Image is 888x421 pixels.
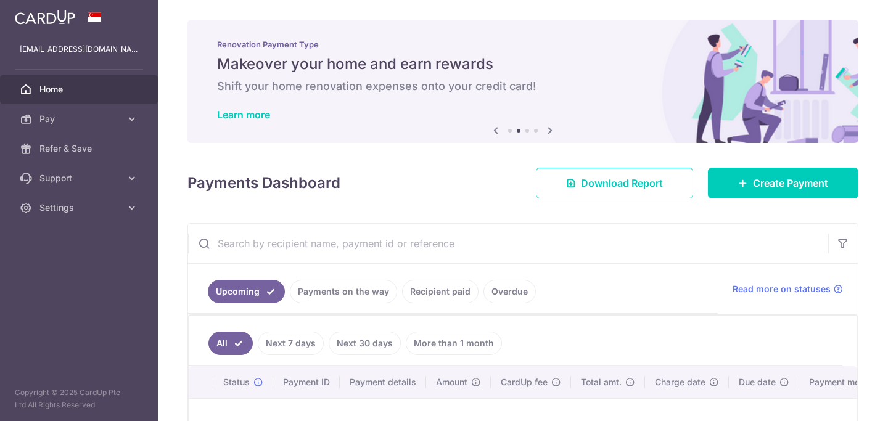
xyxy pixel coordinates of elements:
a: Read more on statuses [733,283,843,295]
a: Upcoming [208,280,285,303]
p: [EMAIL_ADDRESS][DOMAIN_NAME] [20,43,138,55]
a: All [208,332,253,355]
input: Search by recipient name, payment id or reference [188,224,828,263]
span: Status [223,376,250,388]
a: Overdue [483,280,536,303]
span: Amount [436,376,467,388]
span: Create Payment [753,176,828,190]
a: Next 30 days [329,332,401,355]
h6: Shift your home renovation expenses onto your credit card! [217,79,829,94]
a: More than 1 month [406,332,502,355]
span: Refer & Save [39,142,121,155]
span: Home [39,83,121,96]
h4: Payments Dashboard [187,172,340,194]
span: Charge date [655,376,705,388]
span: Read more on statuses [733,283,831,295]
a: Learn more [217,108,270,121]
span: Support [39,172,121,184]
span: CardUp fee [501,376,548,388]
img: Renovation banner [187,20,858,143]
img: CardUp [15,10,75,25]
h5: Makeover your home and earn rewards [217,54,829,74]
span: Due date [739,376,776,388]
span: Download Report [581,176,663,190]
a: Download Report [536,168,693,198]
span: Pay [39,113,121,125]
a: Payments on the way [290,280,397,303]
th: Payment details [340,366,426,398]
p: Renovation Payment Type [217,39,829,49]
a: Next 7 days [258,332,324,355]
a: Create Payment [708,168,858,198]
a: Recipient paid [402,280,479,303]
span: Total amt. [581,376,622,388]
th: Payment ID [273,366,340,398]
span: Settings [39,202,121,214]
